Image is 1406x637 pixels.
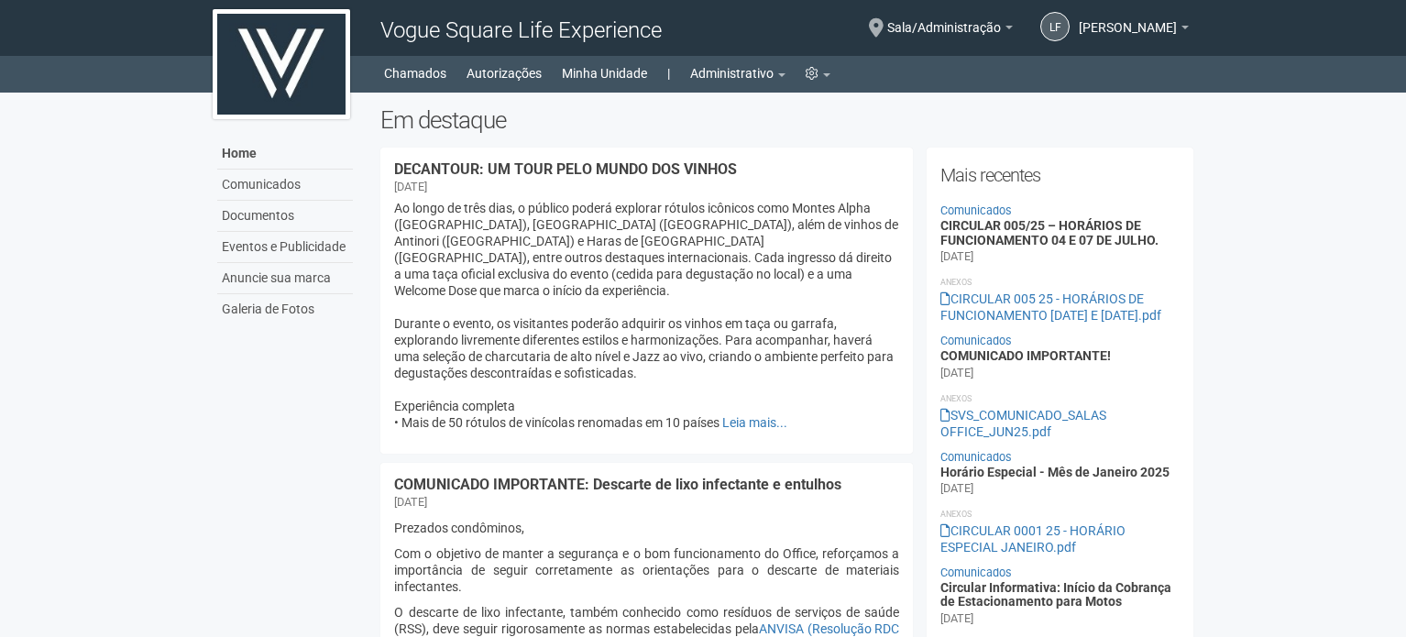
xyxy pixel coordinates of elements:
a: Chamados [384,60,446,86]
a: Sala/Administração [887,23,1013,38]
a: COMUNICADO IMPORTANTE! [940,348,1111,363]
li: Anexos [940,390,1180,407]
a: Galeria de Fotos [217,294,353,324]
p: Prezados condôminos, [394,520,899,536]
a: CIRCULAR 0001 25 - HORÁRIO ESPECIAL JANEIRO.pdf [940,523,1126,555]
span: Sala/Administração [887,3,1001,35]
li: Anexos [940,506,1180,522]
a: COMUNICADO IMPORTANTE: Descarte de lixo infectante e entulhos [394,476,841,493]
a: SVS_COMUNICADO_SALAS OFFICE_JUN25.pdf [940,408,1106,439]
a: Administrativo [690,60,785,86]
a: Leia mais... [722,415,787,430]
div: [DATE] [394,494,427,511]
div: [DATE] [940,480,973,497]
a: | [667,60,670,86]
img: logo.jpg [213,9,350,119]
a: Circular Informativa: Início da Cobrança de Estacionamento para Motos [940,580,1171,609]
a: Documentos [217,201,353,232]
div: [DATE] [394,179,427,195]
a: Minha Unidade [562,60,647,86]
a: Configurações [806,60,830,86]
span: Vogue Square Life Experience [380,17,662,43]
a: Horário Especial - Mês de Janeiro 2025 [940,465,1170,479]
a: CIRCULAR 005 25 - HORÁRIOS DE FUNCIONAMENTO [DATE] E [DATE].pdf [940,291,1161,323]
li: Anexos [940,274,1180,291]
h2: Mais recentes [940,161,1180,189]
a: Comunicados [940,566,1012,579]
div: [DATE] [940,610,973,627]
a: DECANTOUR: UM TOUR PELO MUNDO DOS VINHOS [394,160,737,178]
a: Comunicados [940,334,1012,347]
a: Eventos e Publicidade [217,232,353,263]
div: [DATE] [940,248,973,265]
a: [PERSON_NAME] [1079,23,1189,38]
p: Com o objetivo de manter a segurança e o bom funcionamento do Office, reforçamos a importância de... [394,545,899,595]
a: LF [1040,12,1070,41]
a: Anuncie sua marca [217,263,353,294]
h2: Em destaque [380,106,1193,134]
a: Home [217,138,353,170]
div: [DATE] [940,365,973,381]
a: Comunicados [217,170,353,201]
a: Comunicados [940,450,1012,464]
p: Ao longo de três dias, o público poderá explorar rótulos icônicos como Montes Alpha ([GEOGRAPHIC_... [394,200,899,431]
a: CIRCULAR 005/25 – HORÁRIOS DE FUNCIONAMENTO 04 E 07 DE JULHO. [940,218,1159,247]
a: Autorizações [467,60,542,86]
a: Comunicados [940,203,1012,217]
span: Letícia Florim [1079,3,1177,35]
